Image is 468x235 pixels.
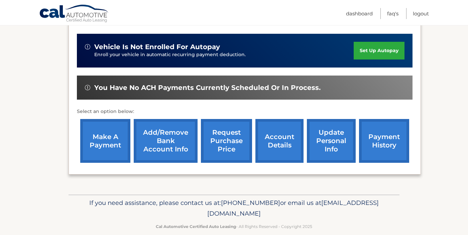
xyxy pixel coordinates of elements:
a: account details [255,119,304,163]
a: payment history [359,119,409,163]
a: Add/Remove bank account info [134,119,198,163]
p: If you need assistance, please contact us at: or email us at [73,198,395,219]
img: alert-white.svg [85,85,90,90]
img: alert-white.svg [85,44,90,49]
a: request purchase price [201,119,252,163]
a: Logout [413,8,429,19]
span: [PHONE_NUMBER] [221,199,280,207]
a: set up autopay [354,42,404,60]
a: make a payment [80,119,130,163]
a: Cal Automotive [39,4,109,24]
a: update personal info [307,119,356,163]
p: - All Rights Reserved - Copyright 2025 [73,223,395,230]
strong: Cal Automotive Certified Auto Leasing [156,224,236,229]
span: vehicle is not enrolled for autopay [94,43,220,51]
span: You have no ACH payments currently scheduled or in process. [94,84,321,92]
span: [EMAIL_ADDRESS][DOMAIN_NAME] [207,199,379,217]
p: Enroll your vehicle in automatic recurring payment deduction. [94,51,354,58]
a: Dashboard [346,8,373,19]
p: Select an option below: [77,108,413,116]
a: FAQ's [387,8,398,19]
